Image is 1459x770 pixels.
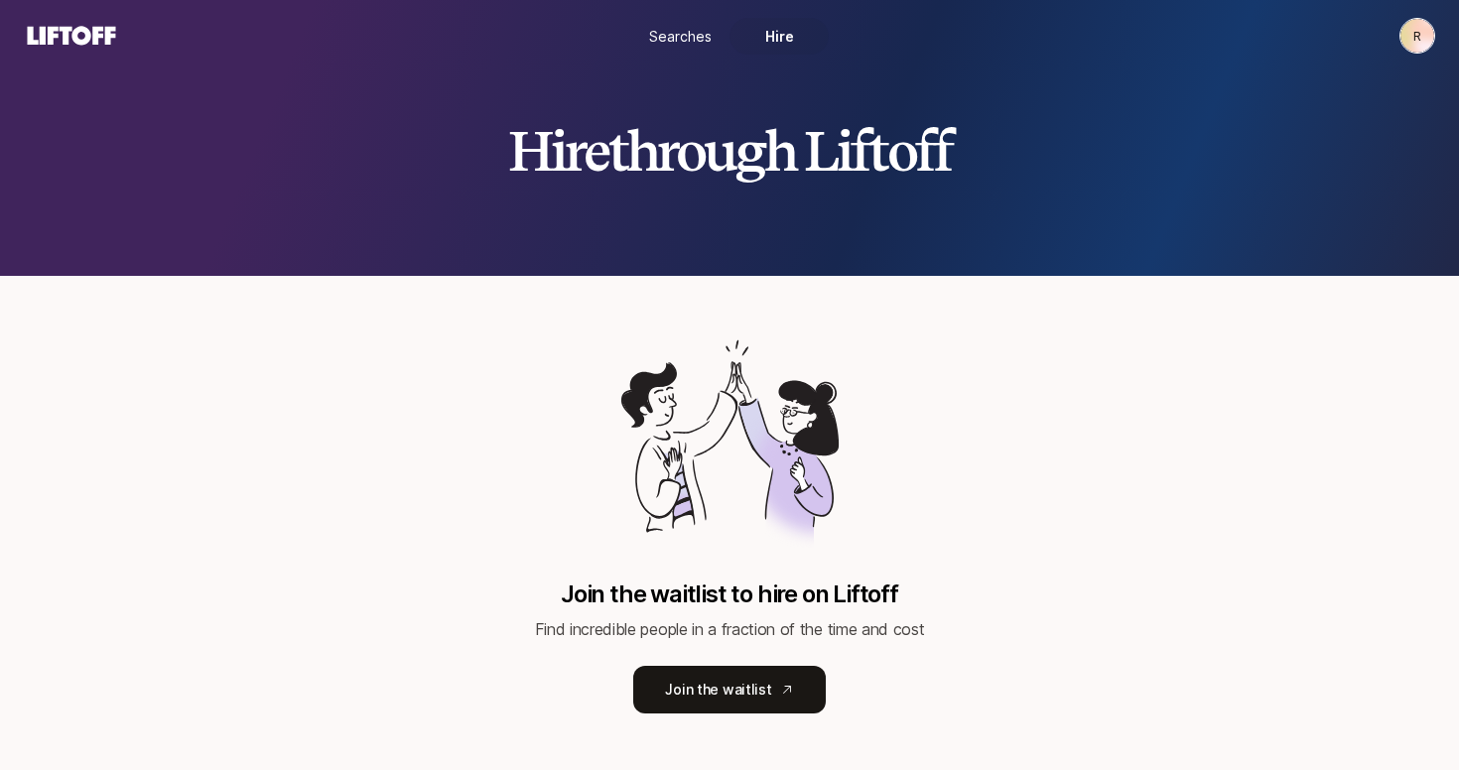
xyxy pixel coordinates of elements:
[633,666,825,713] a: Join the waitlist
[729,18,829,55] a: Hire
[765,26,794,47] span: Hire
[561,580,898,608] p: Join the waitlist to hire on Liftoff
[630,18,729,55] a: Searches
[649,26,712,47] span: Searches
[1413,24,1421,48] p: R
[608,117,951,185] span: through Liftoff
[535,616,925,642] p: Find incredible people in a fraction of the time and cost
[1399,18,1435,54] button: R
[508,121,951,181] h2: Hire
